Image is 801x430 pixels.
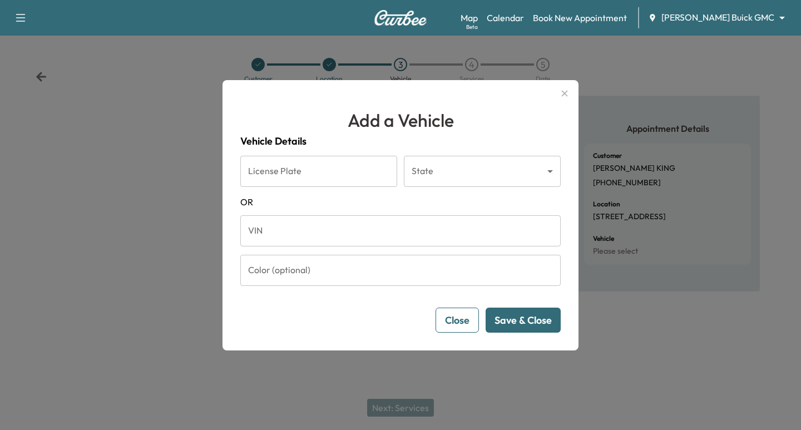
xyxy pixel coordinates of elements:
[533,11,627,24] a: Book New Appointment
[374,10,427,26] img: Curbee Logo
[240,107,561,134] h1: Add a Vehicle
[240,195,561,209] span: OR
[661,11,774,24] span: [PERSON_NAME] Buick GMC
[486,308,561,333] button: Save & Close
[436,308,479,333] button: Close
[240,134,561,149] h4: Vehicle Details
[461,11,478,24] a: MapBeta
[487,11,524,24] a: Calendar
[466,23,478,31] div: Beta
